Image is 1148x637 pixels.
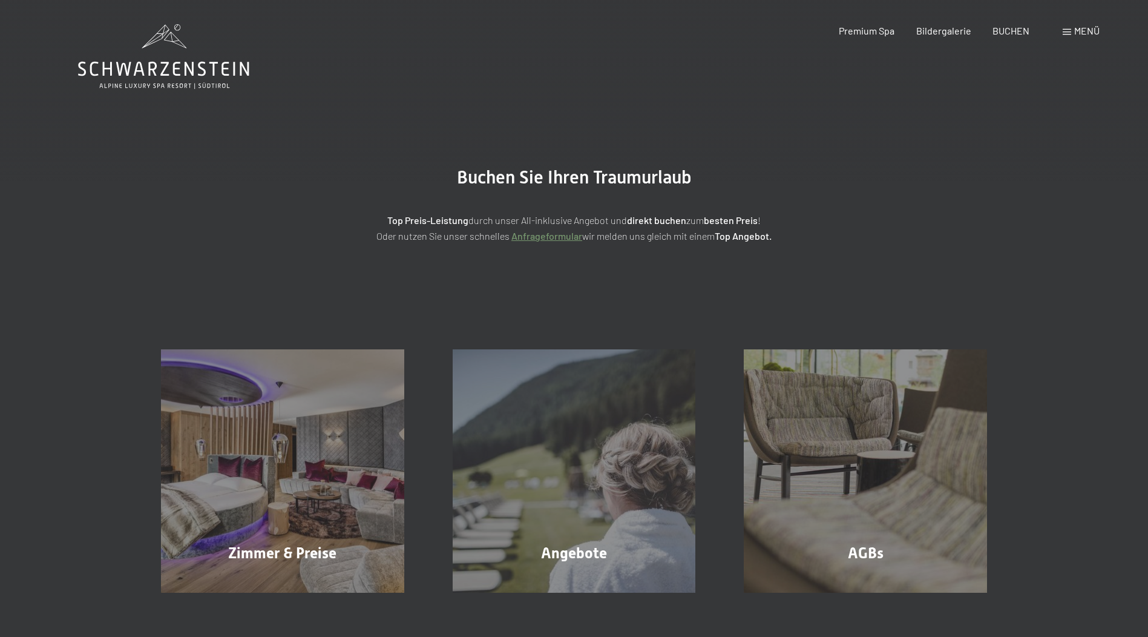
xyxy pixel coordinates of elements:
[387,214,468,226] strong: Top Preis-Leistung
[715,230,772,242] strong: Top Angebot.
[916,25,971,36] a: Bildergalerie
[272,213,877,243] p: durch unser All-inklusive Angebot und zum ! Oder nutzen Sie unser schnelles wir melden uns gleich...
[541,544,607,562] span: Angebote
[839,25,894,36] a: Premium Spa
[1074,25,1100,36] span: Menü
[511,230,582,242] a: Anfrageformular
[457,167,692,188] span: Buchen Sie Ihren Traumurlaub
[428,349,720,593] a: Buchung Angebote
[627,214,686,226] strong: direkt buchen
[137,349,428,593] a: Buchung Zimmer & Preise
[704,214,758,226] strong: besten Preis
[848,544,884,562] span: AGBs
[720,349,1011,593] a: Buchung AGBs
[992,25,1029,36] a: BUCHEN
[228,544,336,562] span: Zimmer & Preise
